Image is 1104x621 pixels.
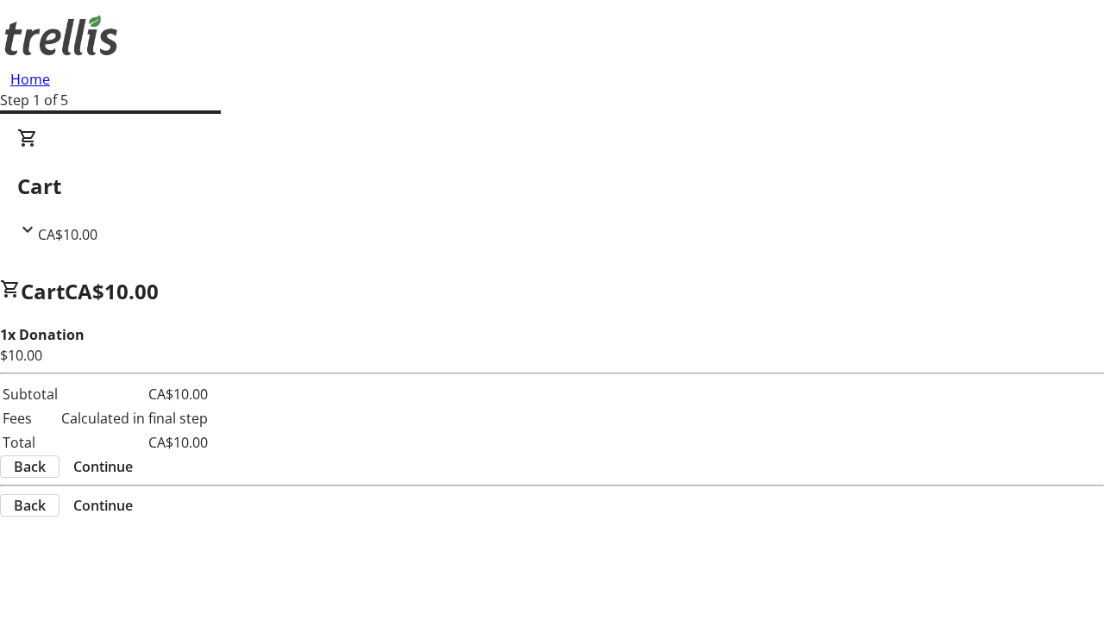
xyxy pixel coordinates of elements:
[14,456,46,477] span: Back
[14,495,46,516] span: Back
[60,407,209,430] td: Calculated in final step
[60,431,209,454] td: CA$10.00
[2,407,59,430] td: Fees
[73,456,133,477] span: Continue
[2,431,59,454] td: Total
[65,277,159,305] span: CA$10.00
[60,383,209,405] td: CA$10.00
[60,456,147,477] button: Continue
[2,383,59,405] td: Subtotal
[17,128,1087,245] div: CartCA$10.00
[73,495,133,516] span: Continue
[21,277,65,305] span: Cart
[60,495,147,516] button: Continue
[38,225,97,244] span: CA$10.00
[17,171,1087,202] h2: Cart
